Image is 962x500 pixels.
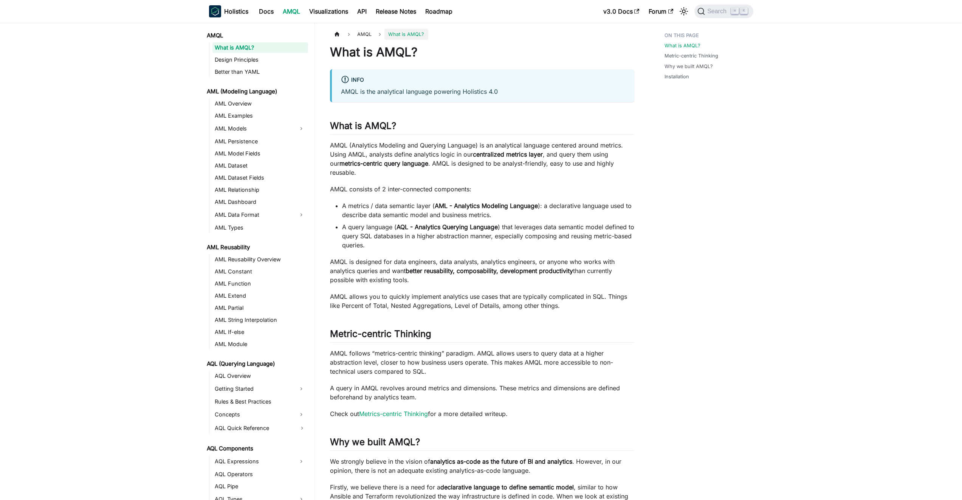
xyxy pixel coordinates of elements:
[212,290,308,301] a: AML Extend
[330,29,634,40] nav: Breadcrumbs
[342,201,634,219] li: A metrics / data semantic layer ( ): a declarative language used to describe data semantic model ...
[212,136,308,147] a: AML Persistence
[406,267,573,275] strong: better reusability, composability, development productivity
[212,160,308,171] a: AML Dataset
[330,257,634,284] p: AMQL is designed for data engineers, data analysts, analytics engineers, or anyone who works with...
[330,120,634,135] h2: What is AMQL?
[440,483,574,491] strong: declarative language to define semantic model
[212,185,308,195] a: AML Relationship
[330,141,634,177] p: AMQL (Analytics Modeling and Querying Language) is an analytical language centered around metrics...
[212,110,308,121] a: AML Examples
[212,278,308,289] a: AML Function
[330,328,634,343] h2: Metric-centric Thinking
[204,86,308,97] a: AML (Modeling Language)
[212,481,308,492] a: AQL Pipe
[212,123,294,135] a: AML Models
[212,455,294,467] a: AQL Expressions
[212,396,308,407] a: Rules & Best Practices
[212,266,308,277] a: AML Constant
[204,242,308,253] a: AML Reusability
[740,8,748,14] kbd: K
[212,383,294,395] a: Getting Started
[212,98,308,109] a: AML Overview
[421,5,457,17] a: Roadmap
[294,383,308,395] button: Expand sidebar category 'Getting Started'
[731,8,739,14] kbd: ⌘
[665,52,718,59] a: Metric-centric Thinking
[330,185,634,194] p: AMQL consists of 2 inter-connected components:
[204,30,308,41] a: AMQL
[705,8,731,15] span: Search
[330,349,634,376] p: AMQL follows “metrics-centric thinking” paradigm. AMQL allows users to query data at a higher abs...
[678,5,690,17] button: Switch between dark and light mode (currently light mode)
[644,5,678,17] a: Forum
[665,73,689,80] a: Installation
[209,5,248,17] a: HolisticsHolistics
[209,5,221,17] img: Holistics
[330,292,634,310] p: AMQL allows you to quickly implement analytics use cases that are typically complicated in SQL. T...
[397,223,498,231] strong: AQL - Analytics Querying Language
[204,359,308,369] a: AQL (Querying Language)
[212,222,308,233] a: AML Types
[254,5,278,17] a: Docs
[212,172,308,183] a: AML Dataset Fields
[294,408,308,421] button: Expand sidebar category 'Concepts'
[342,222,634,250] li: A query language ( ) that leverages data semantic model defined to query SQL databases in a highe...
[341,87,625,96] p: AMQL is the analytical language powering Holistics 4.0
[330,409,634,418] p: Check out for a more detailed writeup.
[353,29,375,40] span: AMQL
[341,75,625,85] div: info
[212,371,308,381] a: AQL Overview
[330,29,344,40] a: Home page
[201,23,315,500] nav: Docs sidebar
[212,197,308,207] a: AML Dashboard
[294,209,308,221] button: Expand sidebar category 'AML Data Format'
[330,457,634,475] p: We strongly believe in the vision of . However, in our opinion, there is not an adequate existing...
[204,443,308,454] a: AQL Components
[330,384,634,402] p: A query in AMQL revolves around metrics and dimensions. These metrics and dimensions are defined ...
[212,54,308,65] a: Design Principles
[212,422,308,434] a: AQL Quick Reference
[435,202,538,210] strong: AML - Analytics Modeling Language
[224,7,248,16] b: Holistics
[212,254,308,265] a: AML Reusability Overview
[359,410,428,418] a: Metrics-centric Thinking
[371,5,421,17] a: Release Notes
[294,455,308,467] button: Expand sidebar category 'AQL Expressions'
[473,151,543,158] strong: centralized metrics layer
[212,315,308,325] a: AML String Interpolation
[665,42,700,49] a: What is AMQL?
[212,67,308,77] a: Better than YAML
[330,436,634,451] h2: Why we built AMQL?
[212,42,308,53] a: What is AMQL?
[294,123,308,135] button: Expand sidebar category 'AML Models'
[339,160,428,167] strong: metrics-centric query language
[212,469,308,480] a: AQL Operators
[694,5,753,18] button: Search (Command+K)
[599,5,644,17] a: v3.0 Docs
[212,148,308,159] a: AML Model Fields
[430,458,572,465] strong: analytics as-code as the future of BI and analytics
[212,327,308,337] a: AML If-else
[305,5,353,17] a: Visualizations
[384,29,428,40] span: What is AMQL?
[278,5,305,17] a: AMQL
[353,5,371,17] a: API
[212,408,294,421] a: Concepts
[212,303,308,313] a: AML Partial
[212,209,294,221] a: AML Data Format
[330,45,634,60] h1: What is AMQL?
[212,339,308,349] a: AML Module
[665,63,713,70] a: Why we built AMQL?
